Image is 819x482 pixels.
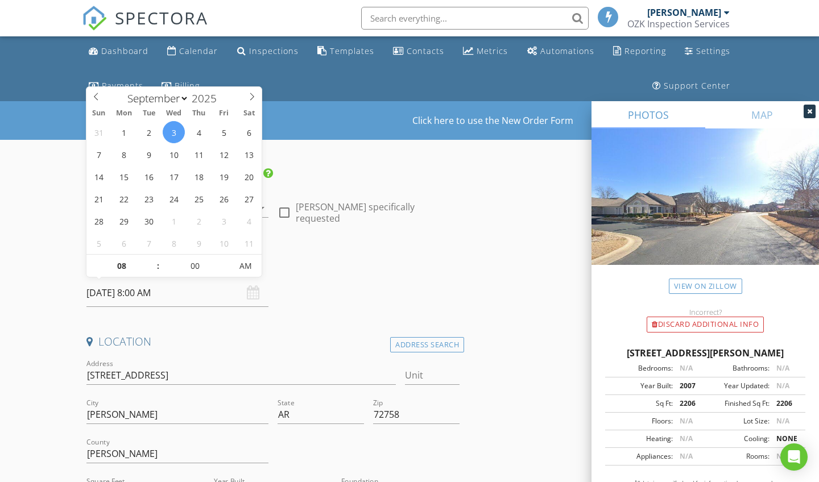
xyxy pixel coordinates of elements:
[162,110,187,117] span: Wed
[213,188,235,210] span: September 26, 2025
[84,76,148,97] a: Payments
[84,41,153,62] a: Dashboard
[88,121,110,143] span: August 31, 2025
[648,76,735,97] a: Support Center
[609,363,673,373] div: Bedrooms:
[82,15,208,39] a: SPECTORA
[138,210,160,232] span: September 30, 2025
[237,110,262,117] span: Sat
[138,165,160,188] span: September 16, 2025
[163,188,185,210] span: September 24, 2025
[136,110,162,117] span: Tue
[680,434,693,443] span: N/A
[647,7,721,18] div: [PERSON_NAME]
[591,308,819,317] div: Incorrect?
[770,434,802,444] div: NONE
[238,165,260,188] span: September 20, 2025
[86,334,460,349] h4: Location
[605,346,805,360] div: [STREET_ADDRESS][PERSON_NAME]
[412,116,573,125] a: Click here to use the New Order Form
[102,80,143,91] div: Payments
[776,416,789,426] span: N/A
[213,121,235,143] span: September 5, 2025
[88,210,110,232] span: September 28, 2025
[313,41,379,62] a: Templates
[609,41,671,62] a: Reporting
[86,110,111,117] span: Sun
[86,256,460,271] h4: Date/Time
[163,165,185,188] span: September 17, 2025
[113,143,135,165] span: September 8, 2025
[163,143,185,165] span: September 10, 2025
[115,6,208,30] span: SPECTORA
[249,45,299,56] div: Inspections
[361,7,589,30] input: Search everything...
[179,45,218,56] div: Calendar
[156,255,160,277] span: :
[673,381,705,391] div: 2007
[238,232,260,254] span: October 11, 2025
[705,451,770,462] div: Rooms:
[705,363,770,373] div: Bathrooms:
[82,6,107,31] img: The Best Home Inspection Software - Spectora
[609,381,673,391] div: Year Built:
[113,210,135,232] span: September 29, 2025
[138,121,160,143] span: September 2, 2025
[390,337,464,352] div: Address Search
[776,363,789,373] span: N/A
[157,76,204,97] a: Billing
[705,381,770,391] div: Year Updated:
[680,416,693,426] span: N/A
[680,363,693,373] span: N/A
[609,398,673,409] div: Sq Ft:
[213,232,235,254] span: October 10, 2025
[213,143,235,165] span: September 12, 2025
[113,232,135,254] span: October 6, 2025
[212,110,237,117] span: Fri
[101,45,148,56] div: Dashboard
[669,279,742,294] a: View on Zillow
[296,201,460,224] label: [PERSON_NAME] specifically requested
[138,232,160,254] span: October 7, 2025
[407,45,444,56] div: Contacts
[388,41,449,62] a: Contacts
[540,45,594,56] div: Automations
[113,165,135,188] span: September 15, 2025
[523,41,599,62] a: Automations (Basic)
[88,232,110,254] span: October 5, 2025
[213,210,235,232] span: October 3, 2025
[238,210,260,232] span: October 4, 2025
[138,143,160,165] span: September 9, 2025
[609,416,673,426] div: Floors:
[138,188,160,210] span: September 23, 2025
[627,18,730,30] div: OZK Inspection Services
[255,201,268,215] i: arrow_drop_down
[609,451,673,462] div: Appliances:
[477,45,508,56] div: Metrics
[189,91,226,106] input: Year
[705,101,819,128] a: MAP
[163,232,185,254] span: October 8, 2025
[458,41,512,62] a: Metrics
[696,45,730,56] div: Settings
[776,381,789,390] span: N/A
[680,41,735,62] a: Settings
[163,121,185,143] span: September 3, 2025
[591,101,705,128] a: PHOTOS
[88,188,110,210] span: September 21, 2025
[609,434,673,444] div: Heating:
[86,279,268,307] input: Select date
[647,317,764,333] div: Discard Additional info
[188,121,210,143] span: September 4, 2025
[770,398,802,409] div: 2206
[664,80,730,91] div: Support Center
[705,434,770,444] div: Cooling:
[188,232,210,254] span: October 9, 2025
[673,398,705,409] div: 2206
[330,45,374,56] div: Templates
[88,165,110,188] span: September 14, 2025
[776,451,789,461] span: N/A
[230,255,261,277] span: Click to toggle
[188,165,210,188] span: September 18, 2025
[780,443,808,471] div: Open Intercom Messenger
